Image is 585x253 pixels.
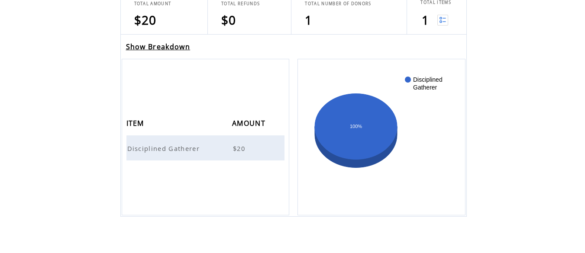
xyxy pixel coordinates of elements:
[311,72,452,202] svg: A chart.
[413,76,443,83] text: Disciplined
[305,12,312,28] span: 1
[413,84,437,91] text: Gatherer
[134,1,171,6] span: TOTAL AMOUNT
[437,15,448,26] img: View list
[127,144,202,151] a: Disciplined Gatherer
[134,12,157,28] span: $20
[422,12,429,28] span: 1
[232,120,268,125] a: AMOUNT
[233,144,247,153] span: $20
[221,12,236,28] span: $0
[350,124,362,129] text: 100%
[126,120,146,125] a: ITEM
[126,116,146,132] span: ITEM
[221,1,260,6] span: TOTAL REFUNDS
[127,144,202,153] span: Disciplined Gatherer
[126,42,191,51] a: Show Breakdown
[305,1,371,6] span: TOTAL NUMBER OF DONORS
[232,116,268,132] span: AMOUNT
